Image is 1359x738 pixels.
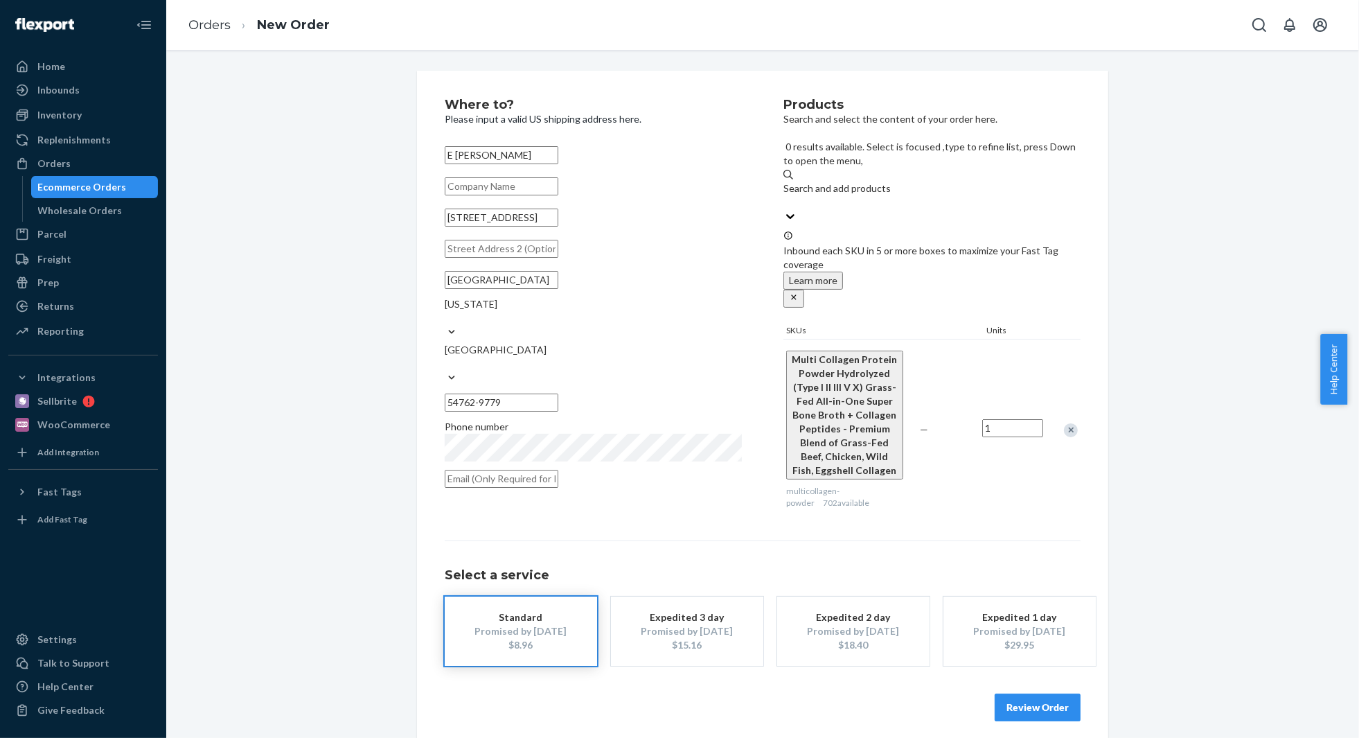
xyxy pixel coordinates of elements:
[31,200,159,222] a: Wholesale Orders
[632,624,743,638] div: Promised by [DATE]
[943,597,1096,666] button: Expedited 1 dayPromised by [DATE]$29.95
[8,441,158,464] a: Add Integration
[8,223,158,245] a: Parcel
[38,204,123,218] div: Wholesale Orders
[8,481,158,503] button: Fast Tags
[31,176,159,198] a: Ecommerce Orders
[445,240,558,258] input: Street Address 2 (Optional)
[792,353,897,476] span: Multi Collagen Protein Powder Hydrolyzed (Type I II III V X) Grass-Fed All-in-One Super Bone Brot...
[37,227,66,241] div: Parcel
[465,610,576,624] div: Standard
[632,610,743,624] div: Expedited 3 day
[257,17,330,33] a: New Order
[445,597,597,666] button: StandardPromised by [DATE]$8.96
[37,680,94,694] div: Help Center
[632,638,743,652] div: $15.16
[445,112,742,126] p: Please input a valid US shipping address here.
[1306,11,1334,39] button: Open account menu
[445,311,446,325] input: [US_STATE]
[8,272,158,294] a: Prep
[38,180,127,194] div: Ecommerce Orders
[8,129,158,151] a: Replenishments
[783,230,1081,308] div: Inbound each SKU in 5 or more boxes to maximize your Fast Tag coverage
[37,133,111,147] div: Replenishments
[8,676,158,698] a: Help Center
[982,419,1043,437] input: Quantity
[445,209,558,227] input: Street Address
[8,295,158,317] a: Returns
[445,470,558,488] input: Email (Only Required for International)
[8,652,158,674] a: Talk to Support
[37,446,99,458] div: Add Integration
[37,656,109,670] div: Talk to Support
[8,104,158,126] a: Inventory
[445,569,1081,583] h1: Select a service
[783,182,1081,195] div: Search and add products
[984,324,1046,339] div: Units
[37,157,71,170] div: Orders
[445,98,742,112] h2: Where to?
[37,108,82,122] div: Inventory
[37,276,59,290] div: Prep
[8,55,158,78] a: Home
[798,624,909,638] div: Promised by [DATE]
[445,357,446,371] input: [GEOGRAPHIC_DATA]
[445,394,558,412] input: ZIP Code
[1320,334,1347,405] button: Help Center
[611,597,763,666] button: Expedited 3 dayPromised by [DATE]$15.16
[177,5,341,46] ol: breadcrumbs
[8,629,158,651] a: Settings
[445,297,742,311] div: [US_STATE]
[8,367,158,389] button: Integrations
[37,513,87,525] div: Add Fast Tag
[8,320,158,342] a: Reporting
[8,152,158,175] a: Orders
[445,146,558,164] input: First & Last Name
[783,140,1081,168] p: 0 results available. Select is focused ,type to refine list, press Down to open the menu,
[37,299,74,313] div: Returns
[920,423,928,435] span: —
[798,638,909,652] div: $18.40
[37,703,105,717] div: Give Feedback
[783,98,1081,112] h2: Products
[130,11,158,39] button: Close Navigation
[37,324,84,338] div: Reporting
[1276,11,1304,39] button: Open notifications
[37,394,77,408] div: Sellbrite
[8,414,158,436] a: WooCommerce
[188,17,231,33] a: Orders
[445,271,558,289] input: City
[783,290,804,308] button: close
[783,324,984,339] div: SKUs
[37,83,80,97] div: Inbounds
[445,177,558,195] input: Company Name
[995,694,1081,721] button: Review Order
[8,79,158,101] a: Inbounds
[964,638,1075,652] div: $29.95
[783,272,843,290] button: Learn more
[1245,11,1273,39] button: Open Search Box
[964,624,1075,638] div: Promised by [DATE]
[37,485,82,499] div: Fast Tags
[37,252,71,266] div: Freight
[37,60,65,73] div: Home
[37,418,110,432] div: WooCommerce
[8,390,158,412] a: Sellbrite
[37,633,77,647] div: Settings
[786,351,903,480] button: Multi Collagen Protein Powder Hydrolyzed (Type I II III V X) Grass-Fed All-in-One Super Bone Brot...
[798,610,909,624] div: Expedited 2 day
[777,597,930,666] button: Expedited 2 dayPromised by [DATE]$18.40
[445,421,508,432] span: Phone number
[964,610,1075,624] div: Expedited 1 day
[8,699,158,721] button: Give Feedback
[15,18,74,32] img: Flexport logo
[8,509,158,531] a: Add Fast Tag
[465,624,576,638] div: Promised by [DATE]
[8,248,158,270] a: Freight
[786,486,840,508] span: multicollagen-powder
[37,371,96,385] div: Integrations
[465,638,576,652] div: $8.96
[445,343,742,357] div: [GEOGRAPHIC_DATA]
[783,112,1081,126] p: Search and select the content of your order here.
